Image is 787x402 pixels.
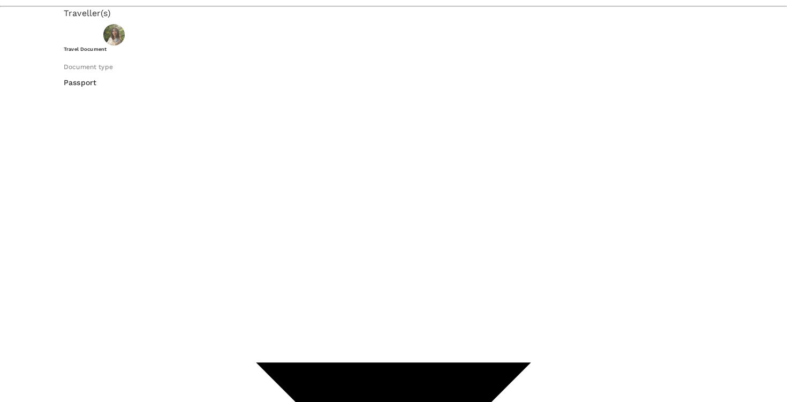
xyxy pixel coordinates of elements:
[129,28,229,41] p: Allysa [PERSON_NAME]
[64,7,723,20] p: Traveller(s)
[64,63,113,71] span: Document type
[64,77,723,88] p: Passport
[64,45,723,52] h6: Travel Document
[103,24,125,45] img: avatar-68d63b1a4886c.jpeg
[64,29,99,40] p: Traveller 1 :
